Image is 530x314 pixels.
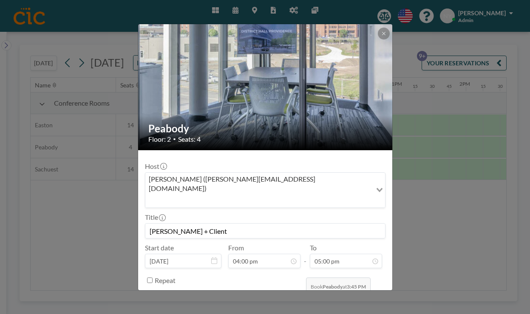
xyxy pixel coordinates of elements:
img: 537.jpeg [138,15,393,158]
span: [PERSON_NAME] ([PERSON_NAME][EMAIL_ADDRESS][DOMAIN_NAME]) [147,174,370,193]
input: Search for option [146,195,371,206]
div: Search for option [145,173,385,208]
span: Floor: 2 [148,135,171,143]
label: Start date [145,244,174,252]
label: Title [145,213,165,221]
span: - [304,247,306,265]
h2: Peabody [148,122,383,135]
label: From [228,244,244,252]
label: Repeat [155,276,176,285]
span: Book at [306,278,371,294]
span: Seats: 4 [178,135,201,143]
label: To [310,244,317,252]
b: 3:45 PM [347,283,366,290]
b: Peabody [323,283,343,290]
input: (No title) [145,224,385,238]
label: Host [145,162,166,171]
span: • [173,136,176,142]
